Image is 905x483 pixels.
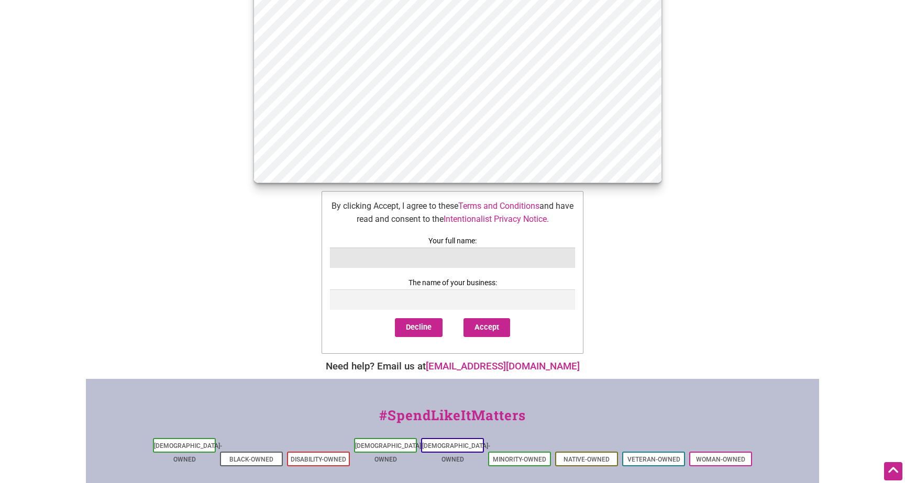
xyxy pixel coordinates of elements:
a: Disability-Owned [291,456,346,463]
a: [DEMOGRAPHIC_DATA]-Owned [154,442,222,463]
label: Your full name: [330,234,575,248]
div: Scroll Back to Top [884,462,902,480]
a: Woman-Owned [696,456,745,463]
a: Native-Owned [564,456,610,463]
a: [EMAIL_ADDRESS][DOMAIN_NAME] [426,361,580,372]
a: Minority-Owned [493,456,546,463]
button: Decline [395,318,443,337]
button: Accept [463,318,510,337]
a: [DEMOGRAPHIC_DATA]-Owned [355,442,423,463]
a: Black-Owned [229,456,273,463]
a: Intentionalist Privacy Notice. [444,214,549,224]
a: [DEMOGRAPHIC_DATA]-Owned [422,442,490,463]
p: By clicking Accept, I agree to these and have read and consent to the [330,199,575,226]
div: #SpendLikeItMatters [86,405,819,436]
label: The name of your business: [330,276,575,289]
a: Terms and Conditions [458,201,539,211]
a: Veteran-Owned [627,456,680,463]
div: Need help? Email us at [91,359,814,374]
